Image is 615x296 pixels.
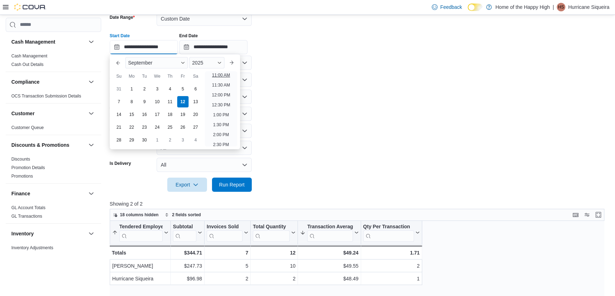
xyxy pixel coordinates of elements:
button: Run Report [212,178,252,192]
button: Cash Management [87,38,96,46]
div: Button. Open the year selector. 2025 is currently selected. [189,57,224,68]
li: 1:30 PM [210,121,232,129]
p: Hurricane Siqueira [568,3,609,11]
span: GL Transactions [11,213,42,219]
button: Qty Per Transaction [363,223,419,241]
li: 12:00 PM [209,91,233,99]
div: Tendered Employee [119,223,163,241]
a: Promotions [11,174,33,179]
span: GL Account Totals [11,205,45,211]
a: Inventory by Product Historical [11,254,69,259]
button: 18 columns hidden [110,211,162,219]
input: Dark Mode [468,4,483,11]
button: Tendered Employee [112,223,168,241]
div: Tendered Employee [119,223,163,230]
button: Enter fullscreen [594,211,603,219]
button: Compliance [11,78,86,85]
div: Su [113,71,125,82]
span: Feedback [440,4,462,11]
button: Total Quantity [253,223,295,241]
h3: Compliance [11,78,39,85]
div: day-1 [126,83,137,95]
div: $49.55 [300,262,358,270]
h3: Customer [11,110,34,117]
label: Date Range [110,15,135,20]
a: GL Account Totals [11,205,45,210]
button: Inventory [87,229,96,238]
div: day-5 [177,83,189,95]
div: $96.98 [173,274,202,283]
span: September [128,60,152,66]
div: day-20 [190,109,201,120]
div: day-15 [126,109,137,120]
li: 2:30 PM [210,140,232,149]
div: Th [164,71,176,82]
div: Qty Per Transaction [363,223,414,241]
p: | [553,3,554,11]
div: Invoices Sold [207,223,243,230]
div: Mo [126,71,137,82]
a: OCS Transaction Submission Details [11,94,81,99]
div: We [152,71,163,82]
div: day-31 [113,83,125,95]
p: Showing 2 of 2 [110,200,609,207]
div: Totals [112,248,168,257]
div: day-2 [164,134,176,146]
button: Keyboard shortcuts [571,211,580,219]
div: Fr [177,71,189,82]
div: Total Quantity [253,223,290,230]
div: Cash Management [6,52,101,72]
div: 1.71 [363,248,419,257]
span: OCS Transaction Submission Details [11,93,81,99]
span: 18 columns hidden [120,212,159,218]
span: Cash Out Details [11,62,44,67]
div: Hurricane Siqueira [557,3,565,11]
span: HS [558,3,564,11]
button: Open list of options [242,111,247,117]
div: Total Quantity [253,223,290,241]
div: day-25 [164,122,176,133]
div: day-6 [190,83,201,95]
div: $344.71 [173,248,202,257]
div: day-12 [177,96,189,107]
span: Run Report [219,181,245,188]
button: Export [167,178,207,192]
button: Next month [226,57,237,68]
span: 2 fields sorted [172,212,201,218]
h3: Inventory [11,230,34,237]
p: Home of the Happy High [495,3,550,11]
div: day-22 [126,122,137,133]
div: Discounts & Promotions [6,155,101,183]
div: day-21 [113,122,125,133]
label: Is Delivery [110,161,131,166]
div: day-2 [139,83,150,95]
div: 7 [207,248,248,257]
div: Qty Per Transaction [363,223,414,230]
label: Start Date [110,33,130,39]
div: day-18 [164,109,176,120]
div: Transaction Average [307,223,353,241]
div: day-3 [177,134,189,146]
span: Export [172,178,203,192]
button: Finance [11,190,86,197]
a: Discounts [11,157,30,162]
button: Finance [87,189,96,198]
div: Transaction Average [307,223,353,230]
div: day-17 [152,109,163,120]
button: Transaction Average [300,223,358,241]
div: day-16 [139,109,150,120]
div: day-26 [177,122,189,133]
div: $247.73 [173,262,202,270]
li: 1:00 PM [210,111,232,119]
div: day-30 [139,134,150,146]
div: day-10 [152,96,163,107]
div: 12 [253,248,295,257]
label: End Date [179,33,198,39]
div: Finance [6,203,101,223]
li: 12:30 PM [209,101,233,109]
span: Inventory Adjustments [11,245,53,251]
div: day-27 [190,122,201,133]
button: Discounts & Promotions [87,141,96,149]
a: Cash Management [11,54,47,58]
